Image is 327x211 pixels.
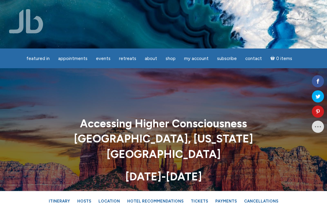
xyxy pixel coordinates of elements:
[96,56,111,61] span: Events
[245,56,262,61] span: Contact
[92,53,114,65] a: Events
[80,117,247,130] strong: Accessing Higher Consciousness
[314,71,324,74] span: Shares
[141,53,161,65] a: About
[124,196,187,206] a: Hotel Recommendations
[125,170,202,183] strong: [DATE]-[DATE]
[9,9,43,33] img: Jamie Butler. The Everyday Medium
[74,196,94,206] a: Hosts
[115,53,140,65] a: Retreats
[23,53,53,65] a: featured in
[267,52,296,65] a: Cart0 items
[46,196,73,206] a: Itinerary
[95,196,123,206] a: Location
[145,56,157,61] span: About
[180,53,212,65] a: My Account
[26,56,50,61] span: featured in
[54,53,91,65] a: Appointments
[58,56,88,61] span: Appointments
[188,196,211,206] a: Tickets
[270,56,276,61] i: Cart
[184,56,209,61] span: My Account
[241,196,281,206] a: Cancellations
[213,53,240,65] a: Subscribe
[74,132,253,160] strong: [GEOGRAPHIC_DATA], [US_STATE] [GEOGRAPHIC_DATA]
[162,53,179,65] a: Shop
[217,56,237,61] span: Subscribe
[166,56,176,61] span: Shop
[242,53,266,65] a: Contact
[276,56,292,61] span: 0 items
[119,56,136,61] span: Retreats
[212,196,240,206] a: Payments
